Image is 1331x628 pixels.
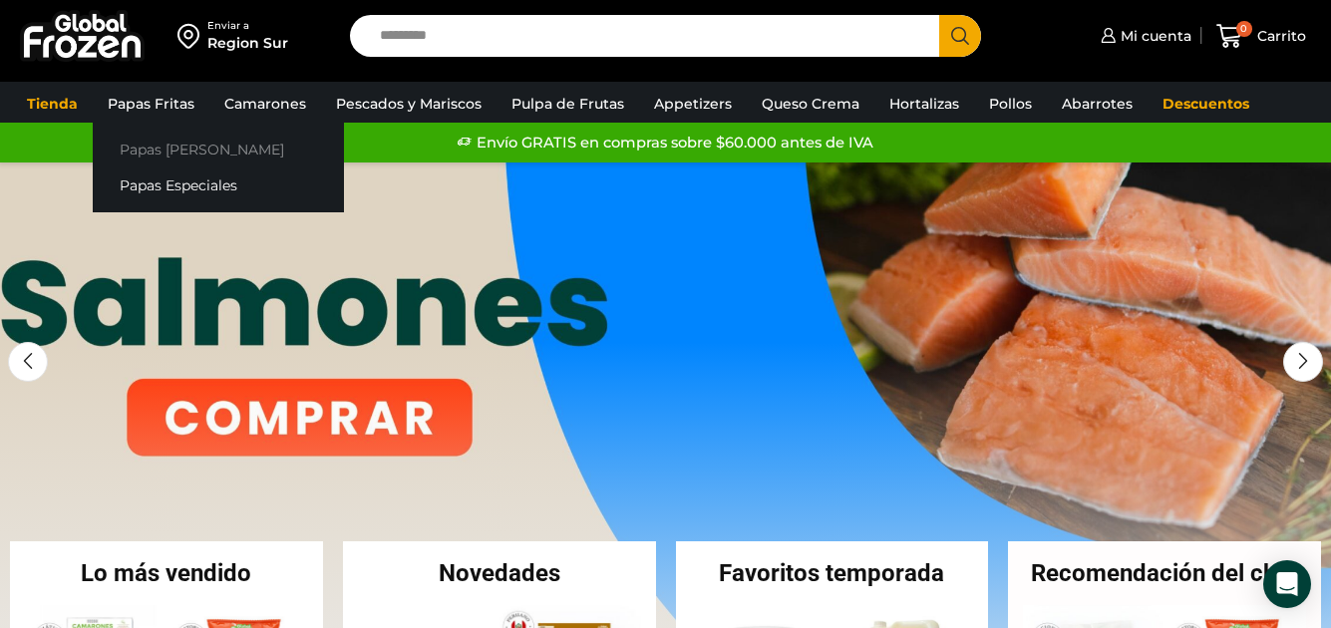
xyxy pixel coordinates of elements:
[8,342,48,382] div: Previous slide
[343,561,656,585] h2: Novedades
[1236,21,1252,37] span: 0
[93,167,344,204] a: Papas Especiales
[752,85,869,123] a: Queso Crema
[10,561,323,585] h2: Lo más vendido
[1008,561,1321,585] h2: Recomendación del chef
[1116,26,1191,46] span: Mi cuenta
[17,85,88,123] a: Tienda
[879,85,969,123] a: Hortalizas
[93,131,344,167] a: Papas [PERSON_NAME]
[939,15,981,57] button: Search button
[207,19,288,33] div: Enviar a
[676,561,989,585] h2: Favoritos temporada
[501,85,634,123] a: Pulpa de Frutas
[1153,85,1259,123] a: Descuentos
[979,85,1042,123] a: Pollos
[1052,85,1143,123] a: Abarrotes
[1283,342,1323,382] div: Next slide
[1211,13,1311,60] a: 0 Carrito
[1263,560,1311,608] div: Open Intercom Messenger
[326,85,492,123] a: Pescados y Mariscos
[1252,26,1306,46] span: Carrito
[214,85,316,123] a: Camarones
[207,33,288,53] div: Region Sur
[177,19,207,53] img: address-field-icon.svg
[644,85,742,123] a: Appetizers
[98,85,204,123] a: Papas Fritas
[1096,16,1191,56] a: Mi cuenta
